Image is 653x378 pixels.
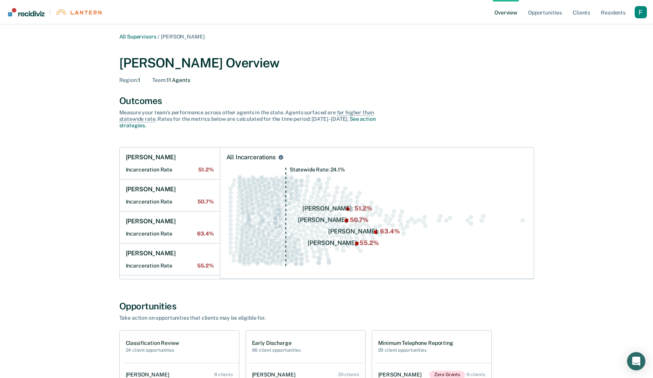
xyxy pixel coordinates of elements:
h1: Early Discharge [252,340,301,346]
h2: Incarceration Rate [126,199,214,205]
span: 51.2% [198,167,213,173]
div: Swarm plot of all incarceration rates in the state for ALL caseloads, highlighting values of 51.2... [226,167,528,273]
div: 1 [119,77,140,83]
div: [PERSON_NAME] [126,372,172,378]
h2: 29 client opportunities [378,348,453,353]
div: 20 clients [338,372,359,377]
div: Opportunities [119,301,534,312]
tspan: Statewide Rate: 24.1% [289,167,345,173]
div: All Incarcerations [226,154,276,161]
div: 8 clients [214,372,233,377]
div: [PERSON_NAME] [252,372,298,378]
img: Lantern [55,9,101,15]
div: 6 clients [467,372,485,377]
button: All Incarcerations [277,154,285,161]
div: [PERSON_NAME] [378,372,425,378]
span: far higher than statewide rate [119,109,374,122]
span: Team : [152,77,166,83]
h1: Classification Review [126,340,179,346]
div: Open Intercom Messenger [627,352,645,370]
span: [PERSON_NAME] [161,34,204,40]
span: 63.4% [197,231,213,237]
span: 50.7% [197,199,213,205]
span: Region : [119,77,138,83]
h1: [PERSON_NAME] [126,218,176,225]
h2: Incarceration Rate [126,231,214,237]
h2: Incarceration Rate [126,263,214,269]
img: Recidiviz [8,8,45,16]
div: Measure your team’s performance across other agent s in the state. Agent s surfaced are . Rates f... [119,109,386,128]
span: 55.2% [197,263,213,269]
h2: Incarceration Rate [126,167,214,173]
span: | [45,9,55,15]
div: Take action on opportunities that clients may be eligible for. [119,315,386,321]
div: [PERSON_NAME] Overview [119,55,534,71]
a: [PERSON_NAME]Incarceration Rate55.2% [120,243,220,275]
a: [PERSON_NAME]Incarceration Rate51.2% [120,147,220,179]
span: / [156,34,161,40]
h1: [PERSON_NAME] [126,154,176,161]
a: See action strategies. [119,116,376,128]
h1: Minimum Telephone Reporting [378,340,453,346]
h2: 24 client opportunities [126,348,179,353]
h1: [PERSON_NAME] [126,250,176,257]
button: Profile dropdown button [635,6,647,18]
a: [PERSON_NAME]Incarceration Rate50.7% [120,179,220,211]
a: [PERSON_NAME]Incarceration Rate63.4% [120,211,220,243]
h1: [PERSON_NAME] [126,186,176,193]
div: 11 Agents [152,77,190,83]
h2: 96 client opportunities [252,348,301,353]
a: All Supervisors [119,34,156,40]
div: Outcomes [119,95,534,106]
